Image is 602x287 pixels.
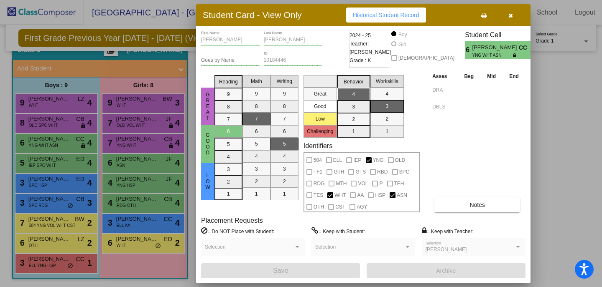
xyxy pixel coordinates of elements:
[333,155,342,165] span: ELL
[432,101,455,113] input: assessment
[349,40,391,56] span: Teacher: [PERSON_NAME]
[201,58,260,63] input: goes by name
[314,190,323,200] span: TES
[398,41,406,48] div: Girl
[531,45,538,55] span: 4
[355,167,366,177] span: GTS
[432,84,455,96] input: assessment
[399,167,410,177] span: SPC
[398,31,407,38] div: Boy
[203,10,302,20] h3: Student Card - View Only
[349,56,371,65] span: Grade : K
[480,72,503,81] th: Mid
[395,155,406,165] span: OLD
[398,53,454,63] span: [DEMOGRAPHIC_DATA]
[472,52,513,58] span: YNG WHT ASN
[204,92,212,121] span: Great
[397,190,407,200] span: ASN
[457,72,480,81] th: Beg
[373,155,384,165] span: YNG
[201,263,360,278] button: Save
[375,190,385,200] span: HSP
[426,247,467,252] span: [PERSON_NAME]
[201,217,263,224] label: Placement Requests
[349,31,371,40] span: 2024 - 25
[201,227,274,235] label: = Do NOT Place with Student:
[358,179,368,189] span: VOL
[377,167,388,177] span: RBD
[314,155,322,165] span: 504
[472,43,519,52] span: [PERSON_NAME]
[334,190,346,200] span: WHT
[314,202,324,212] span: OTH
[379,179,383,189] span: P
[264,58,322,63] input: Enter ID
[204,173,212,190] span: Low
[394,179,404,189] span: TEH
[465,45,472,55] span: 6
[353,155,361,165] span: IEP
[357,202,367,212] span: AGY
[519,43,531,52] span: CC
[314,179,325,189] span: RDG
[311,227,365,235] label: = Keep with Student:
[430,72,457,81] th: Asses
[422,227,474,235] label: = Keep with Teacher:
[436,267,456,274] span: Archive
[273,267,288,274] span: Save
[434,197,520,212] button: Notes
[335,202,345,212] span: CST
[465,31,538,39] h3: Student Cell
[336,179,347,189] span: MTH
[346,8,426,23] button: Historical Student Record
[353,12,419,18] span: Historical Student Record
[334,167,344,177] span: GTH
[503,72,525,81] th: End
[204,132,212,156] span: Good
[357,190,364,200] span: AA
[314,167,322,177] span: TF1
[367,263,525,278] button: Archive
[304,142,332,150] label: Identifiers
[469,201,485,208] span: Notes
